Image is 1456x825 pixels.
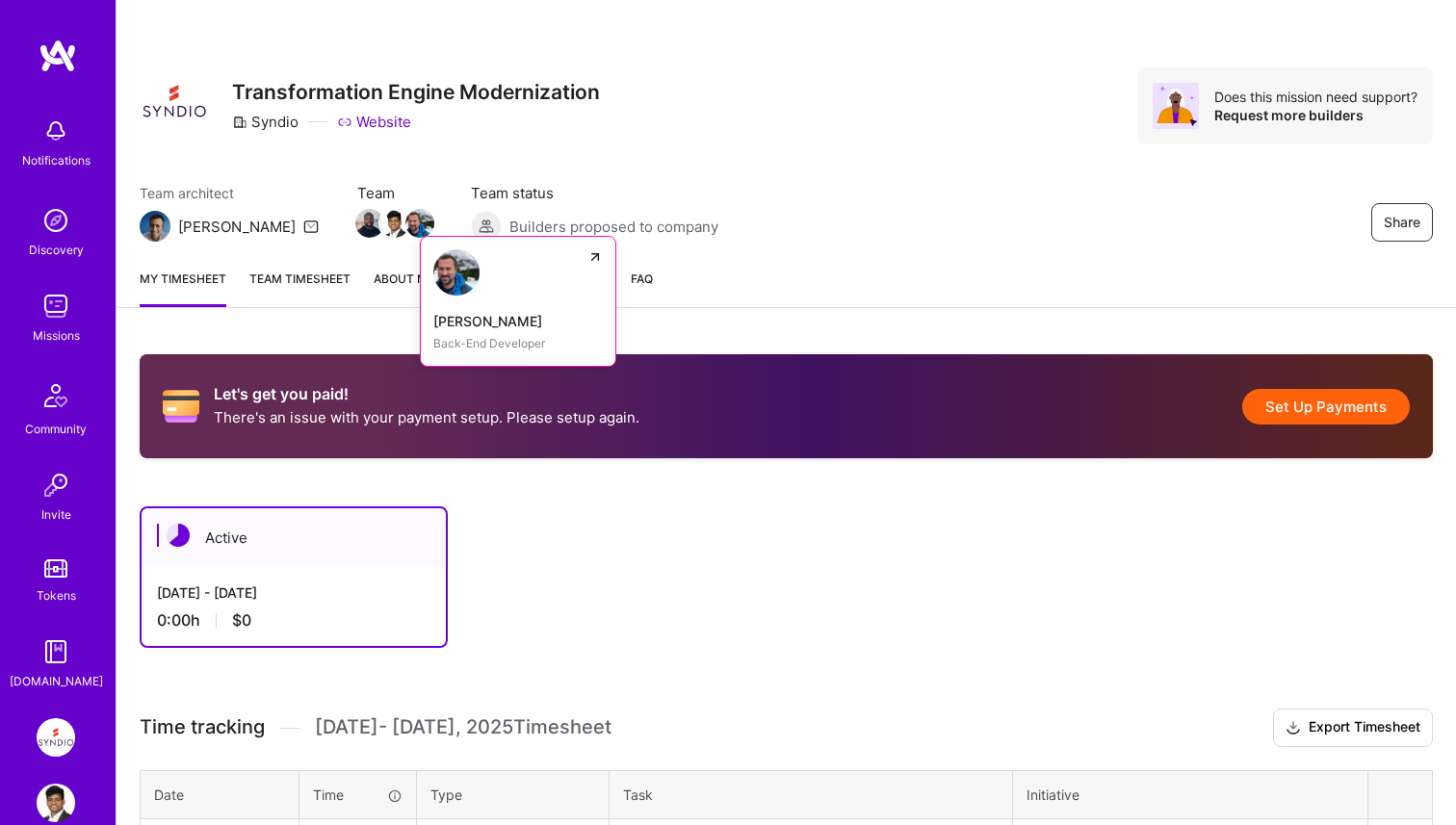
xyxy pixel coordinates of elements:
img: Syndio: Transformation Engine Modernization [37,718,75,757]
img: Builders proposed to company [471,211,502,242]
div: Missions [33,325,80,346]
a: Team Member Avatar [407,207,432,240]
div: Invite [41,504,71,525]
th: Task [610,770,1013,818]
img: Company Logo [140,67,209,137]
img: Billy Pheiffer [433,249,480,296]
span: Share [1384,213,1420,232]
img: bell [37,112,75,150]
div: [PERSON_NAME] [178,217,296,237]
a: My timesheet [140,269,226,307]
div: Discovery [29,240,84,260]
a: About Mission [374,269,466,307]
img: Community [33,373,79,419]
div: Active [142,508,446,567]
i: icon Download [1286,718,1301,738]
i: icon CompanyGray [232,115,247,130]
th: Type [417,770,610,818]
div: 0:00 h [157,610,430,631]
div: [PERSON_NAME] [433,311,603,331]
button: Share [1371,203,1433,242]
div: Back-End Developer [433,333,603,353]
img: Active [167,524,190,547]
div: Community [25,419,87,439]
div: Does this mission need support? [1214,88,1417,106]
span: Time tracking [140,715,265,739]
span: [DATE] - [DATE] , 2025 Timesheet [315,715,611,739]
img: teamwork [37,287,75,325]
span: Team architect [140,183,319,203]
img: Team Member Avatar [355,209,384,238]
h2: Let's get you paid! [214,385,639,403]
div: Request more builders [1214,106,1417,124]
div: Tokens [37,585,76,606]
img: Team Member Avatar [380,209,409,238]
p: There's an issue with your payment setup. Please setup again. [214,407,639,427]
img: logo [39,39,77,73]
img: guide book [37,632,75,671]
a: Team timesheet [249,269,351,307]
button: Export Timesheet [1273,709,1433,747]
span: Builders proposed to company [509,217,718,237]
a: FAQ [631,269,653,307]
img: discovery [37,201,75,240]
img: Avatar [1153,83,1199,129]
a: Team Member Avatar [357,207,382,240]
h3: Transformation Engine Modernization [232,80,600,104]
div: [DATE] - [DATE] [157,582,430,603]
a: User Avatar [32,784,80,822]
img: Invite [37,466,75,504]
i: icon Mail [303,219,319,234]
th: Date [141,770,299,818]
img: User Avatar [37,784,75,822]
img: Team Architect [140,211,170,242]
div: Syndio [232,112,299,132]
a: Website [337,112,411,132]
img: tokens [44,559,67,578]
i: icon ArrowUpRight [587,249,603,265]
a: Syndio: Transformation Engine Modernization [32,718,80,757]
div: [DOMAIN_NAME] [10,671,103,691]
span: $0 [232,610,251,631]
a: Billy Pheiffer[PERSON_NAME]Back-End Developer [420,236,616,367]
div: Initiative [1027,785,1354,805]
button: Set Up Payments [1242,389,1410,425]
a: Team Member Avatar [382,207,407,240]
div: Notifications [22,150,91,170]
span: Team [357,183,432,203]
div: Time [313,785,403,805]
i: icon CreditCard [163,388,199,425]
span: Team status [471,183,718,203]
img: Team Member Avatar [405,209,434,238]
